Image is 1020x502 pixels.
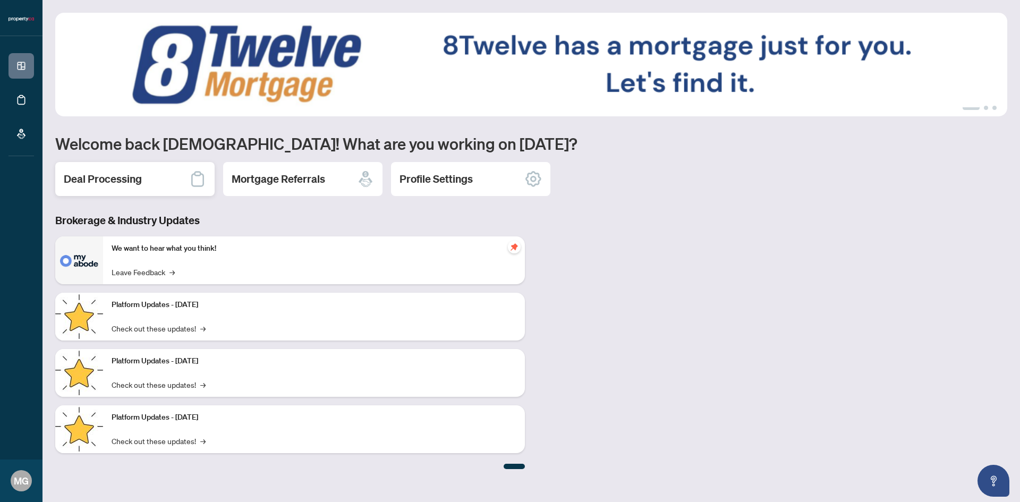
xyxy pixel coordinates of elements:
[55,133,1007,154] h1: Welcome back [DEMOGRAPHIC_DATA]! What are you working on [DATE]?
[232,172,325,186] h2: Mortgage Referrals
[55,293,103,341] img: Platform Updates - July 21, 2025
[112,322,206,334] a: Check out these updates!→
[977,465,1009,497] button: Open asap
[14,473,29,488] span: MG
[963,106,980,110] button: 1
[112,266,175,278] a: Leave Feedback→
[200,435,206,447] span: →
[55,13,1007,116] img: Slide 0
[508,241,521,253] span: pushpin
[200,322,206,334] span: →
[112,355,516,367] p: Platform Updates - [DATE]
[399,172,473,186] h2: Profile Settings
[112,435,206,447] a: Check out these updates!→
[8,16,34,22] img: logo
[112,412,516,423] p: Platform Updates - [DATE]
[112,299,516,311] p: Platform Updates - [DATE]
[169,266,175,278] span: →
[112,379,206,390] a: Check out these updates!→
[55,349,103,397] img: Platform Updates - July 8, 2025
[200,379,206,390] span: →
[984,106,988,110] button: 2
[64,172,142,186] h2: Deal Processing
[112,243,516,254] p: We want to hear what you think!
[992,106,997,110] button: 3
[55,236,103,284] img: We want to hear what you think!
[55,405,103,453] img: Platform Updates - June 23, 2025
[55,213,525,228] h3: Brokerage & Industry Updates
